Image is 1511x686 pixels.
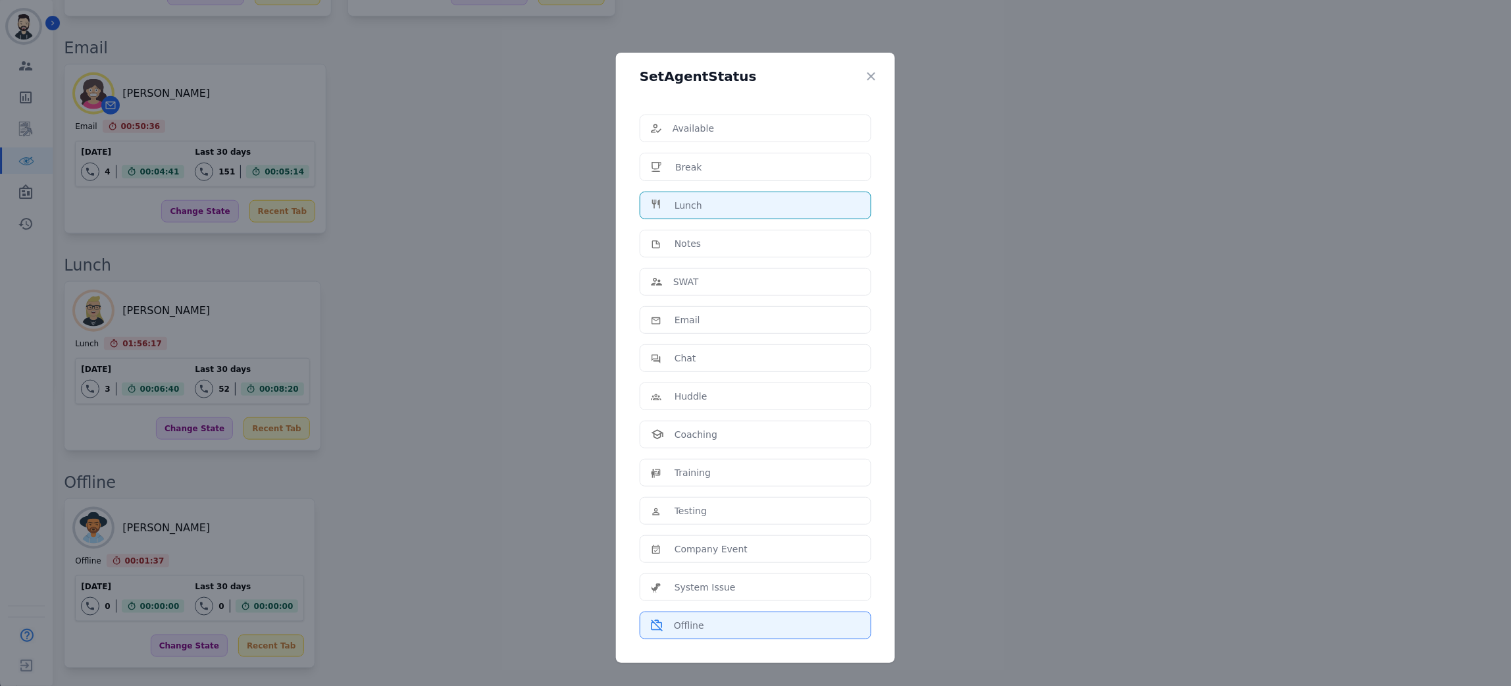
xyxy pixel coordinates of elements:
img: icon [651,429,664,440]
p: Email [675,313,700,327]
img: icon [651,199,664,212]
p: Testing [675,504,707,517]
p: Break [675,161,702,174]
p: Lunch [675,199,702,212]
p: Huddle [675,390,707,403]
img: icon [651,504,664,517]
p: System Issue [675,581,736,594]
img: icon [651,352,664,365]
img: icon [651,237,664,250]
img: icon [651,581,664,594]
img: icon [651,160,665,174]
p: SWAT [673,275,699,288]
img: icon [651,278,663,286]
h5: Set Agent Status [640,70,757,83]
p: Offline [674,619,704,632]
p: Coaching [675,428,717,441]
img: icon [651,313,664,327]
p: Training [675,466,711,479]
img: icon [651,542,664,556]
p: Chat [675,352,696,365]
img: icon [651,390,664,403]
img: icon [651,466,664,479]
img: icon [651,620,663,632]
p: Company Event [675,542,748,556]
img: icon [651,124,662,134]
p: Notes [675,237,701,250]
p: Available [673,122,714,135]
